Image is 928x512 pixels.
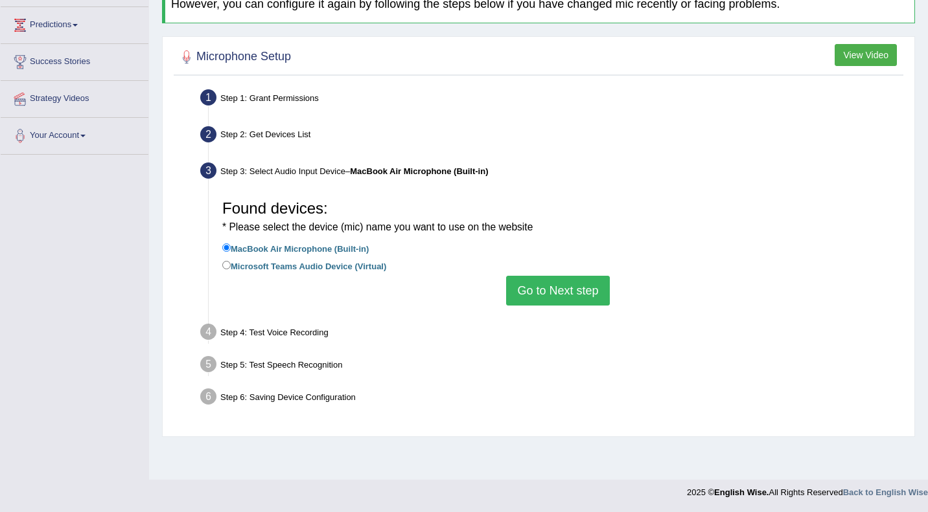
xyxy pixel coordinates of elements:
h3: Found devices: [222,200,894,234]
a: Back to English Wise [843,487,928,497]
div: Step 5: Test Speech Recognition [194,352,909,381]
button: Go to Next step [506,276,609,306]
h2: Microphone Setup [177,47,291,67]
a: Strategy Videos [1,81,148,113]
label: Microsoft Teams Audio Device (Virtual) [222,258,386,273]
label: MacBook Air Microphone (Built-in) [222,241,369,255]
a: Your Account [1,118,148,150]
div: Step 2: Get Devices List [194,122,909,151]
input: MacBook Air Microphone (Built-in) [222,243,231,252]
small: * Please select the device (mic) name you want to use on the website [222,221,533,232]
div: Step 6: Saving Device Configuration [194,384,909,413]
b: MacBook Air Microphone (Built-in) [350,166,488,176]
strong: English Wise. [714,487,769,497]
div: 2025 © All Rights Reserved [687,480,928,498]
a: Predictions [1,7,148,39]
span: – [345,166,489,176]
div: Step 3: Select Audio Input Device [194,159,909,187]
input: Microsoft Teams Audio Device (Virtual) [222,261,231,269]
div: Step 1: Grant Permissions [194,85,909,114]
button: View Video [835,44,897,66]
a: Success Stories [1,44,148,76]
div: Step 4: Test Voice Recording [194,320,909,348]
